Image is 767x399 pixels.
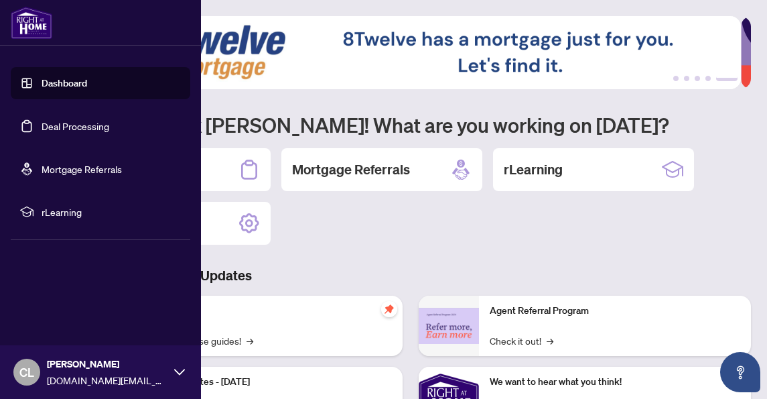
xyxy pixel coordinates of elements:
button: Open asap [720,352,760,392]
img: Slide 4 [70,16,741,89]
a: Dashboard [42,77,87,89]
a: Mortgage Referrals [42,163,122,175]
p: We want to hear what you think! [490,375,741,390]
a: Check it out!→ [490,333,553,348]
span: → [247,333,253,348]
button: 2 [684,76,689,81]
h2: Mortgage Referrals [292,160,410,179]
a: Deal Processing [42,120,109,132]
h2: rLearning [504,160,563,179]
span: [PERSON_NAME] [47,357,167,372]
button: 3 [695,76,700,81]
span: pushpin [381,301,397,317]
p: Self-Help [141,304,392,319]
span: [DOMAIN_NAME][EMAIL_ADDRESS][DOMAIN_NAME] [47,373,167,388]
img: Agent Referral Program [419,308,479,345]
button: 4 [705,76,711,81]
span: → [547,333,553,348]
span: CL [19,363,34,382]
img: logo [11,7,52,39]
p: Agent Referral Program [490,304,741,319]
button: 1 [673,76,679,81]
button: 5 [716,76,738,81]
h1: Welcome back [PERSON_NAME]! What are you working on [DATE]? [70,112,751,137]
h3: Brokerage & Industry Updates [70,266,751,285]
p: Platform Updates - [DATE] [141,375,392,390]
span: rLearning [42,205,181,219]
